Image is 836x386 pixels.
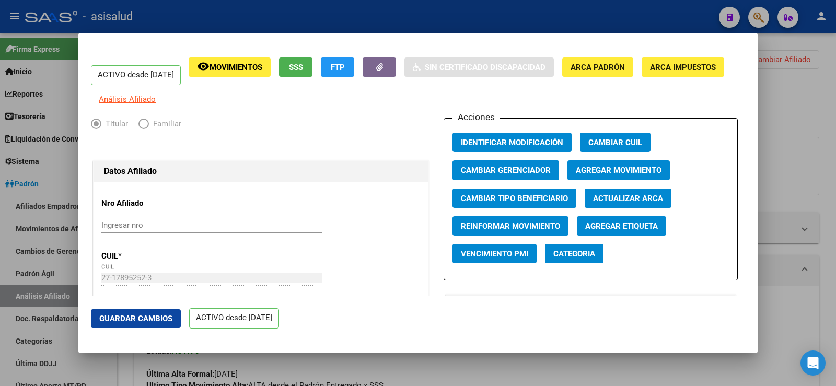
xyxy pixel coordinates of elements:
[452,133,572,152] button: Identificar Modificación
[585,221,658,231] span: Agregar Etiqueta
[189,57,271,77] button: Movimientos
[331,63,345,72] span: FTP
[452,244,537,263] button: Vencimiento PMI
[101,296,421,308] div: Ult. Fecha Alta Formal: [DATE]
[149,118,181,130] span: Familiar
[101,197,197,209] p: Nro Afiliado
[585,189,671,208] button: Actualizar ARCA
[99,95,156,104] span: Análisis Afiliado
[567,160,670,180] button: Agregar Movimiento
[452,110,500,124] h3: Acciones
[461,138,563,147] span: Identificar Modificación
[593,194,663,203] span: Actualizar ARCA
[91,65,181,86] p: ACTIVO desde [DATE]
[321,57,354,77] button: FTP
[461,194,568,203] span: Cambiar Tipo Beneficiario
[425,63,545,72] span: Sin Certificado Discapacidad
[289,63,303,72] span: SSS
[461,166,551,176] span: Cambiar Gerenciador
[104,165,418,178] h1: Datos Afiliado
[650,63,716,72] span: ARCA Impuestos
[553,249,595,259] span: Categoria
[642,57,724,77] button: ARCA Impuestos
[279,57,312,77] button: SSS
[404,57,554,77] button: Sin Certificado Discapacidad
[91,309,181,328] button: Guardar Cambios
[210,63,262,72] span: Movimientos
[545,244,603,263] button: Categoria
[461,249,528,259] span: Vencimiento PMI
[189,308,279,329] p: ACTIVO desde [DATE]
[452,189,576,208] button: Cambiar Tipo Beneficiario
[452,216,568,236] button: Reinformar Movimiento
[588,138,642,147] span: Cambiar CUIL
[800,350,826,376] div: Open Intercom Messenger
[101,250,197,262] p: CUIL
[571,63,625,72] span: ARCA Padrón
[580,133,651,152] button: Cambiar CUIL
[576,166,661,176] span: Agregar Movimiento
[91,121,192,131] mat-radio-group: Elija una opción
[562,57,633,77] button: ARCA Padrón
[461,221,560,231] span: Reinformar Movimiento
[101,118,128,130] span: Titular
[577,216,666,236] button: Agregar Etiqueta
[197,60,210,73] mat-icon: remove_red_eye
[99,314,172,323] span: Guardar Cambios
[452,160,559,180] button: Cambiar Gerenciador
